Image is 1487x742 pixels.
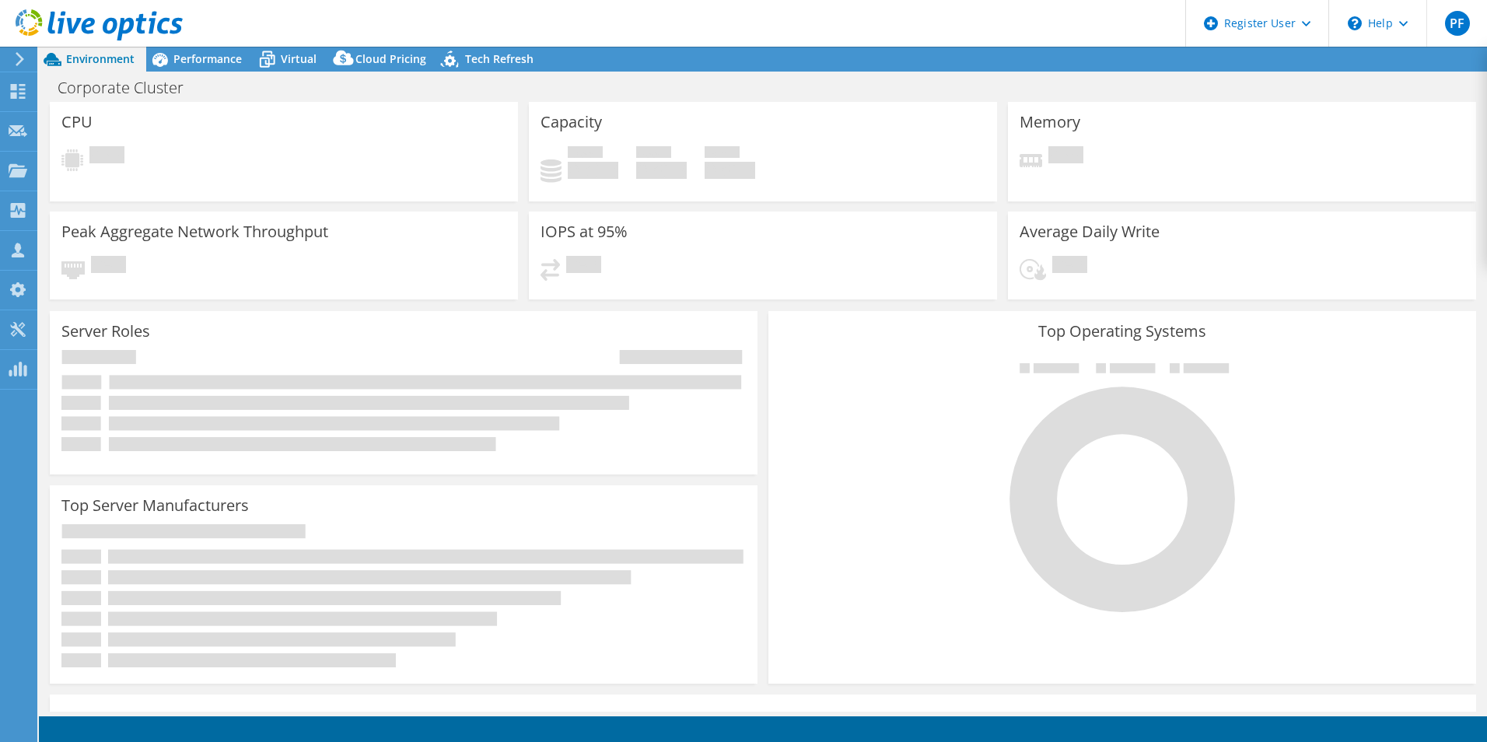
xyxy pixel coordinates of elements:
[465,51,534,66] span: Tech Refresh
[281,51,317,66] span: Virtual
[61,114,93,131] h3: CPU
[61,223,328,240] h3: Peak Aggregate Network Throughput
[705,162,755,179] h4: 0 GiB
[66,51,135,66] span: Environment
[1052,256,1087,277] span: Pending
[1348,16,1362,30] svg: \n
[541,114,602,131] h3: Capacity
[568,162,618,179] h4: 0 GiB
[91,256,126,277] span: Pending
[1445,11,1470,36] span: PF
[173,51,242,66] span: Performance
[355,51,426,66] span: Cloud Pricing
[1020,114,1080,131] h3: Memory
[61,323,150,340] h3: Server Roles
[61,497,249,514] h3: Top Server Manufacturers
[705,146,740,162] span: Total
[636,146,671,162] span: Free
[568,146,603,162] span: Used
[89,146,124,167] span: Pending
[541,223,628,240] h3: IOPS at 95%
[780,323,1464,340] h3: Top Operating Systems
[1048,146,1083,167] span: Pending
[566,256,601,277] span: Pending
[636,162,687,179] h4: 0 GiB
[51,79,208,96] h1: Corporate Cluster
[1020,223,1160,240] h3: Average Daily Write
